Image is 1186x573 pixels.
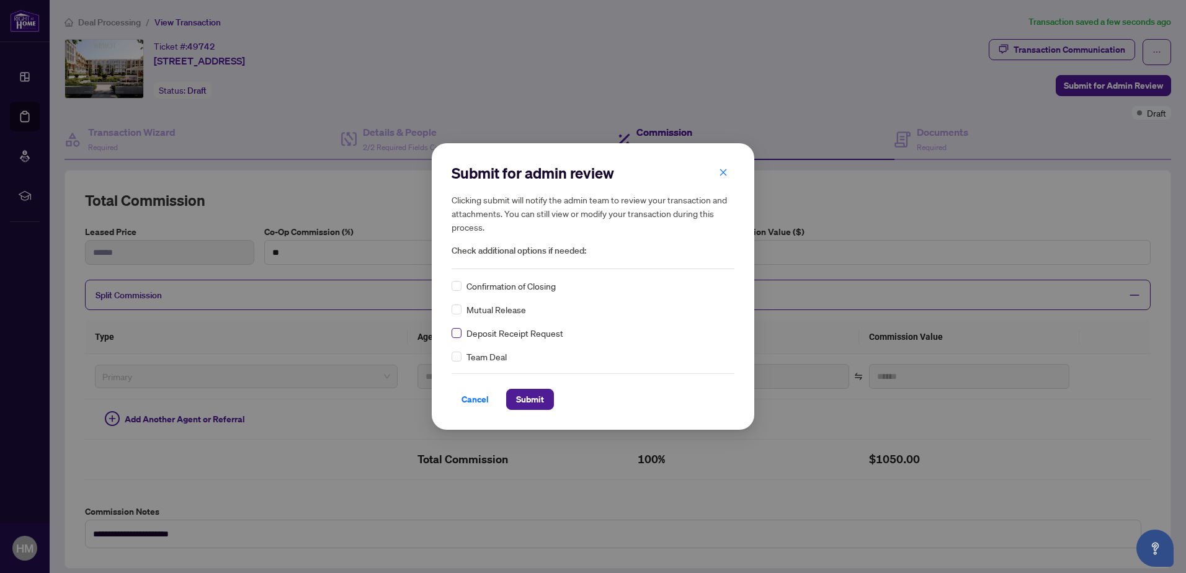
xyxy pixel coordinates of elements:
h5: Clicking submit will notify the admin team to review your transaction and attachments. You can st... [452,193,734,234]
button: Submit [506,389,554,410]
span: Mutual Release [466,303,526,316]
span: close [719,168,728,177]
button: Cancel [452,389,499,410]
button: Open asap [1136,530,1174,567]
h2: Submit for admin review [452,163,734,183]
span: Submit [516,389,544,409]
span: Team Deal [466,350,507,363]
span: Check additional options if needed: [452,244,734,258]
span: Confirmation of Closing [466,279,556,293]
span: Deposit Receipt Request [466,326,563,340]
span: Cancel [461,389,489,409]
